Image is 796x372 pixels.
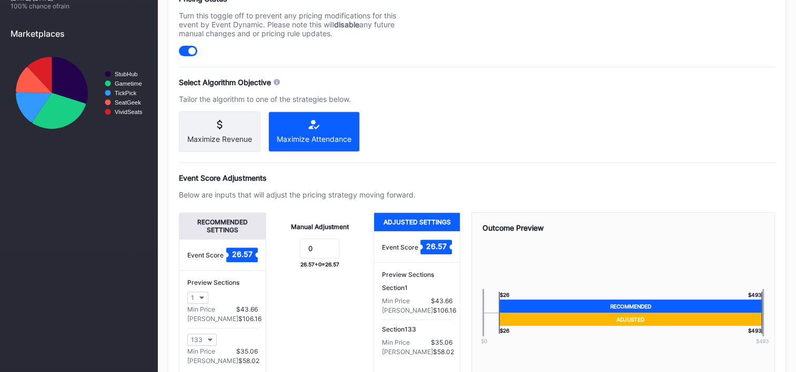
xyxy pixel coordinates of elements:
div: Min Price [187,347,215,355]
div: $0 [466,338,502,344]
div: Marketplaces [11,28,147,39]
div: Min Price [382,338,410,346]
text: TickPick [115,90,137,96]
button: 133 [187,334,217,346]
div: Event Score [382,243,418,251]
div: [PERSON_NAME] [187,357,238,365]
div: Below are inputs that will adjust the pricing strategy moving forward. [179,190,416,199]
div: Outcome Preview [482,223,764,232]
div: $ 493 [748,292,762,299]
div: $35.06 [236,347,258,355]
div: $ 26 [499,326,509,334]
text: StubHub [115,71,138,77]
div: Maximize Revenue [187,135,252,143]
div: $43.66 [236,305,258,313]
div: Recommended Settings [179,213,266,239]
div: 100 % chance of rain [11,2,147,10]
text: 26.57 [426,242,447,251]
div: Preview Sections [382,271,452,278]
div: Event Score Adjustments [179,173,775,182]
div: Adjusted [499,313,762,326]
svg: Chart title [11,47,147,139]
div: $ 493 [744,338,781,344]
div: $58.02 [433,348,454,356]
div: Adjusted Settings [374,213,460,231]
div: Min Price [382,297,410,305]
div: [PERSON_NAME] [382,348,433,356]
div: [PERSON_NAME] [187,315,238,323]
div: Turn this toggle off to prevent any pricing modifications for this event by Event Dynamic. Please... [179,11,416,38]
div: $35.06 [430,338,452,346]
div: Event Score [187,251,224,259]
div: 133 [191,336,203,344]
div: Section 1 [382,284,452,292]
div: Maximize Attendance [277,135,351,143]
text: VividSeats [115,109,143,115]
div: $106.16 [433,306,456,314]
div: Recommended [499,299,762,313]
div: Section 133 [382,325,452,333]
strong: disable [334,20,359,29]
text: Gametime [115,80,142,87]
div: $ 493 [748,326,762,334]
div: Preview Sections [187,278,258,286]
text: 26.57 [231,250,252,259]
div: $ 26 [499,292,509,299]
div: 1 [191,294,194,302]
button: 1 [187,292,208,304]
div: Select Algorithm Objective [179,78,271,87]
div: [PERSON_NAME] [382,306,433,314]
div: Manual Adjustment [291,223,349,231]
div: $106.16 [238,315,261,323]
div: $58.02 [238,357,259,365]
div: Min Price [187,305,215,313]
div: $43.66 [430,297,452,305]
text: SeatGeek [115,99,141,106]
div: 26.57 + 0 = 26.57 [300,261,339,267]
div: Tailor the algorithm to one of the strategies below. [179,95,416,104]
